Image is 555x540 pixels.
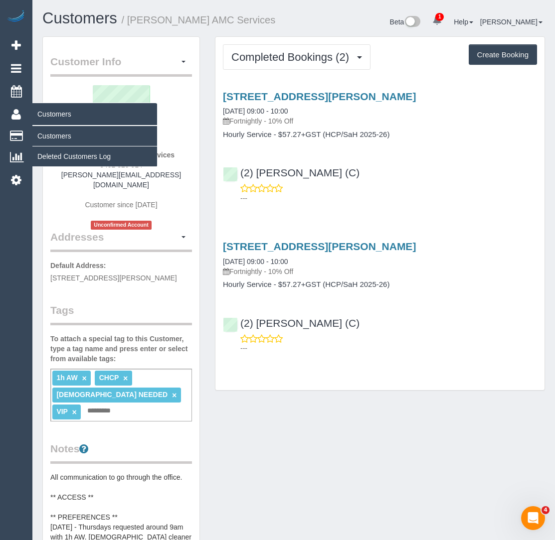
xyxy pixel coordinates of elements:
[32,126,157,167] ul: Customers
[240,193,537,203] p: ---
[50,261,106,270] label: Default Address:
[50,274,177,282] span: [STREET_ADDRESS][PERSON_NAME]
[61,171,181,189] a: [PERSON_NAME][EMAIL_ADDRESS][DOMAIN_NAME]
[6,10,26,24] img: Automaid Logo
[223,317,360,329] a: (2) [PERSON_NAME] (C)
[122,14,276,25] small: / [PERSON_NAME] AMC Services
[50,54,192,77] legend: Customer Info
[435,13,444,21] span: 1
[50,441,192,464] legend: Notes
[82,374,87,383] a: ×
[240,343,537,353] p: ---
[50,334,192,364] label: To attach a special tag to this Customer, type a tag name and press enter or select from availabl...
[390,18,421,26] a: Beta
[427,10,447,32] a: 1
[223,91,416,102] a: [STREET_ADDRESS][PERSON_NAME]
[521,506,545,530] iframe: Intercom live chat
[223,44,370,70] button: Completed Bookings (2)
[100,161,143,169] span: 0402 825 914
[56,391,168,399] span: [DEMOGRAPHIC_DATA] NEEDED
[223,280,537,289] h4: Hourly Service - $57.27+GST (HCP/SaH 2025-26)
[223,131,537,139] h4: Hourly Service - $57.27+GST (HCP/SaH 2025-26)
[172,391,177,400] a: ×
[32,126,157,146] a: Customers
[480,18,543,26] a: [PERSON_NAME]
[454,18,473,26] a: Help
[32,103,157,126] span: Customers
[223,241,416,252] a: [STREET_ADDRESS][PERSON_NAME]
[99,374,119,382] span: CHCP
[42,9,117,27] a: Customers
[72,408,77,416] a: ×
[469,44,537,65] button: Create Booking
[542,506,550,514] span: 4
[223,258,288,266] a: [DATE] 09:00 - 10:00
[85,201,157,209] span: Customer since [DATE]
[404,16,420,29] img: New interface
[56,407,67,415] span: VIP
[123,374,128,383] a: ×
[32,146,157,166] a: Deleted Customers Log
[50,303,192,325] legend: Tags
[223,116,537,126] p: Fortnightly - 10% Off
[231,51,354,63] span: Completed Bookings (2)
[223,107,288,115] a: [DATE] 09:00 - 10:00
[223,167,360,178] a: (2) [PERSON_NAME] (C)
[91,221,152,229] span: Unconfirmed Account
[56,374,77,382] span: 1h AW
[223,267,537,276] p: Fortnightly - 10% Off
